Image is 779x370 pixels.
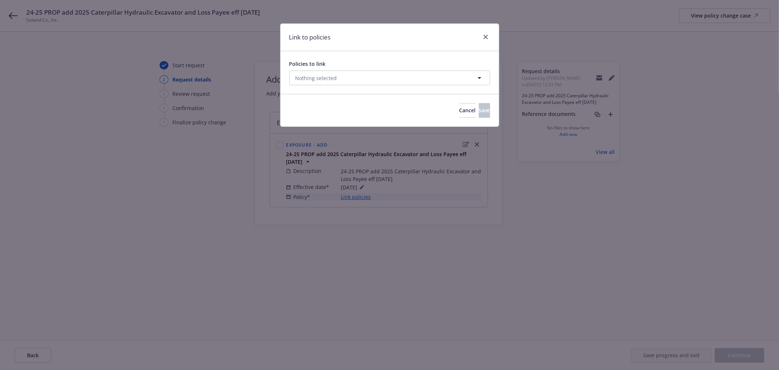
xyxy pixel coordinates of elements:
[479,103,490,118] button: Save
[479,107,490,114] span: Save
[289,33,331,42] h1: Link to policies
[295,74,337,82] span: Nothing selected
[289,71,490,85] button: Nothing selected
[481,33,490,41] a: close
[459,103,476,118] button: Cancel
[289,60,326,67] span: Policies to link
[459,107,476,114] span: Cancel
